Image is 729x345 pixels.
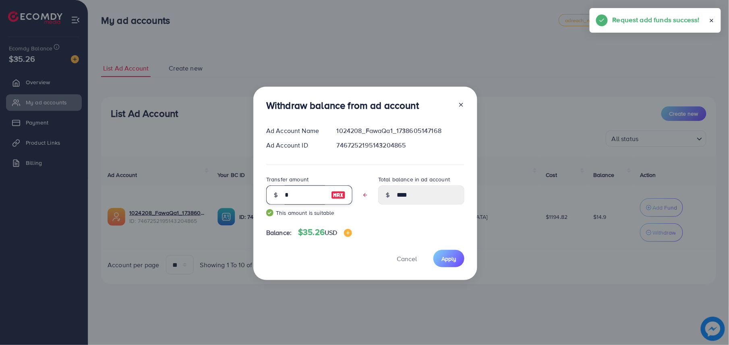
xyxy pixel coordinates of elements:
h5: Request add funds success! [613,15,700,25]
label: Transfer amount [266,175,309,183]
span: Cancel [397,254,417,263]
small: This amount is suitable [266,209,352,217]
img: guide [266,209,273,216]
div: Ad Account Name [260,126,330,135]
span: Apply [441,255,456,263]
label: Total balance in ad account [378,175,450,183]
div: 1024208_FawaQa1_1738605147168 [330,126,471,135]
h3: Withdraw balance from ad account [266,100,419,111]
button: Cancel [387,250,427,267]
button: Apply [433,250,464,267]
div: 7467252195143204865 [330,141,471,150]
img: image [331,190,346,200]
span: USD [325,228,337,237]
span: Balance: [266,228,292,237]
div: Ad Account ID [260,141,330,150]
img: image [344,229,352,237]
h4: $35.26 [298,227,352,237]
